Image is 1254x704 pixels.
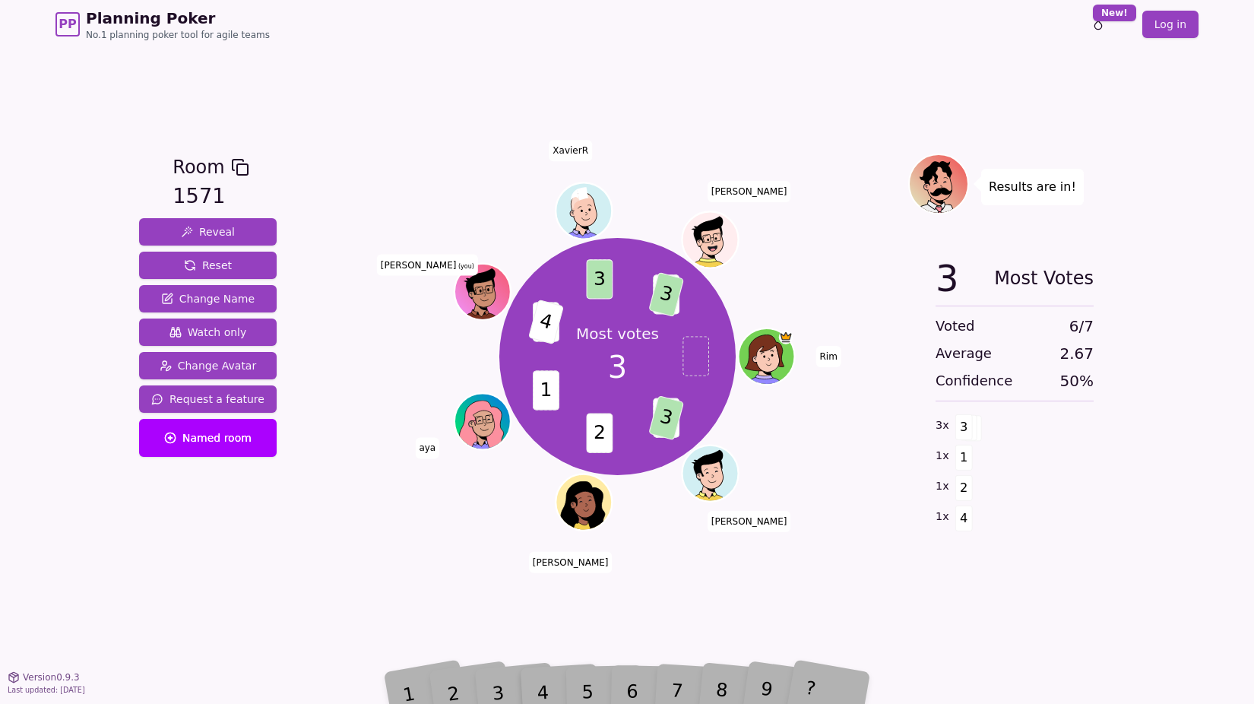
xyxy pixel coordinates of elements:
span: 3 [936,260,959,297]
p: Results are in! [989,176,1076,198]
span: 2 [587,414,613,453]
div: 1571 [173,181,249,212]
span: Click to change your name [549,140,592,161]
span: Reveal [181,224,235,239]
span: 3 [587,260,613,300]
button: New! [1085,11,1112,38]
div: New! [1093,5,1136,21]
span: 2 [654,398,680,438]
span: 2 [654,275,680,315]
p: Most votes [576,323,659,344]
span: Change Avatar [160,358,257,373]
span: Click to change your name [815,346,841,367]
span: 2 [955,475,973,501]
span: Click to change your name [377,254,478,275]
span: Reset [184,258,232,273]
span: Planning Poker [86,8,270,29]
button: Reset [139,252,277,279]
span: (you) [456,262,474,269]
span: 1 [534,371,560,411]
span: 3 [649,395,685,440]
span: 1 x [936,509,949,525]
span: 1 x [936,478,949,495]
span: PP [59,15,76,33]
a: Log in [1142,11,1199,38]
span: Click to change your name [529,552,613,573]
button: Change Avatar [139,352,277,379]
span: 3 x [936,417,949,434]
span: 3 [649,272,685,317]
span: 3 [955,414,973,440]
span: Last updated: [DATE] [8,686,85,694]
span: 6 / 7 [1069,316,1094,337]
span: Click to change your name [708,181,791,202]
button: Request a feature [139,385,277,413]
span: 3 [534,303,560,342]
span: Confidence [936,370,1012,392]
button: Change Name [139,285,277,312]
span: Version 0.9.3 [23,671,80,683]
span: Average [936,343,992,364]
button: Watch only [139,319,277,346]
span: Click to change your name [415,437,439,458]
span: Voted [936,316,975,337]
span: 4 [955,506,973,531]
span: No.1 planning poker tool for agile teams [86,29,270,41]
span: 3 [608,344,627,390]
span: Request a feature [151,392,264,407]
span: Watch only [169,325,247,340]
span: 2.67 [1059,343,1094,364]
span: 50 % [1060,370,1094,392]
span: Most Votes [994,260,1094,297]
span: Click to change your name [708,511,791,532]
a: PPPlanning PokerNo.1 planning poker tool for agile teams [55,8,270,41]
span: Room [173,154,224,181]
span: 1 x [936,448,949,465]
span: Rim is the host [779,330,793,344]
button: Named room [139,419,277,457]
button: Reveal [139,218,277,246]
button: Click to change your avatar [457,265,510,319]
span: 1 [955,445,973,471]
span: 4 [528,300,564,344]
button: Version0.9.3 [8,671,80,683]
span: Named room [164,430,252,446]
span: Change Name [161,291,255,306]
